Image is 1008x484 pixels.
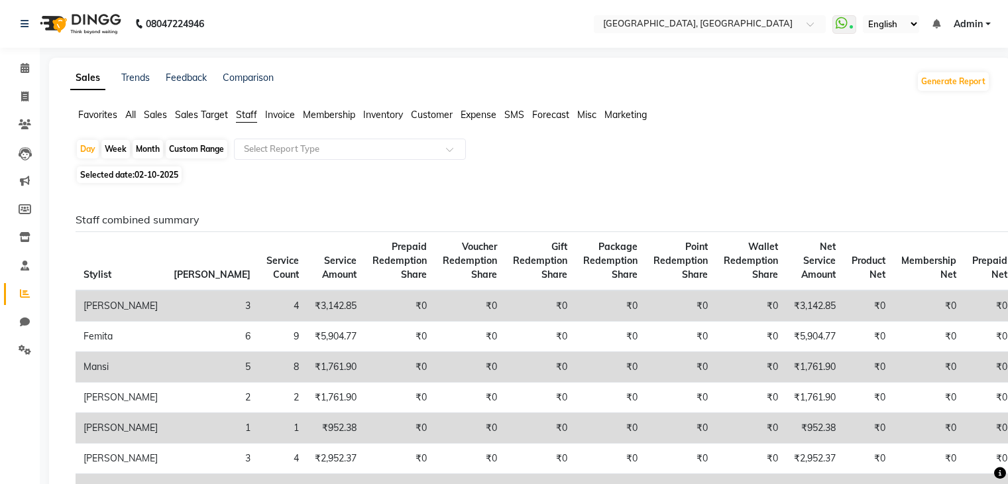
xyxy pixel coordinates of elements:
[604,109,647,121] span: Marketing
[844,413,893,444] td: ₹0
[918,72,989,91] button: Generate Report
[76,444,166,474] td: [PERSON_NAME]
[78,109,117,121] span: Favorites
[575,413,645,444] td: ₹0
[504,109,524,121] span: SMS
[144,109,167,121] span: Sales
[716,352,786,383] td: ₹0
[901,255,956,280] span: Membership Net
[724,241,778,280] span: Wallet Redemption Share
[258,413,307,444] td: 1
[76,352,166,383] td: Mansi
[513,241,567,280] span: Gift Redemption Share
[146,5,204,42] b: 08047224946
[364,383,435,413] td: ₹0
[372,241,427,280] span: Prepaid Redemption Share
[236,109,257,121] span: Staff
[70,66,105,90] a: Sales
[716,322,786,352] td: ₹0
[125,109,136,121] span: All
[76,383,166,413] td: [PERSON_NAME]
[461,109,496,121] span: Expense
[166,72,207,84] a: Feedback
[435,322,505,352] td: ₹0
[307,352,364,383] td: ₹1,761.90
[893,352,964,383] td: ₹0
[844,444,893,474] td: ₹0
[716,290,786,322] td: ₹0
[34,5,125,42] img: logo
[786,444,844,474] td: ₹2,952.37
[653,241,708,280] span: Point Redemption Share
[303,109,355,121] span: Membership
[443,241,497,280] span: Voucher Redemption Share
[893,444,964,474] td: ₹0
[893,322,964,352] td: ₹0
[575,383,645,413] td: ₹0
[575,322,645,352] td: ₹0
[258,322,307,352] td: 9
[307,444,364,474] td: ₹2,952.37
[223,72,274,84] a: Comparison
[532,109,569,121] span: Forecast
[175,109,228,121] span: Sales Target
[258,290,307,322] td: 4
[505,290,575,322] td: ₹0
[166,383,258,413] td: 2
[844,290,893,322] td: ₹0
[166,413,258,444] td: 1
[364,290,435,322] td: ₹0
[266,255,299,280] span: Service Count
[505,444,575,474] td: ₹0
[76,213,980,226] h6: Staff combined summary
[786,290,844,322] td: ₹3,142.85
[577,109,596,121] span: Misc
[364,322,435,352] td: ₹0
[76,322,166,352] td: Femita
[852,255,885,280] span: Product Net
[84,269,111,280] span: Stylist
[265,109,295,121] span: Invoice
[435,290,505,322] td: ₹0
[166,444,258,474] td: 3
[307,322,364,352] td: ₹5,904.77
[307,290,364,322] td: ₹3,142.85
[166,322,258,352] td: 6
[645,290,716,322] td: ₹0
[307,413,364,444] td: ₹952.38
[786,322,844,352] td: ₹5,904.77
[645,352,716,383] td: ₹0
[645,383,716,413] td: ₹0
[716,444,786,474] td: ₹0
[77,166,182,183] span: Selected date:
[583,241,638,280] span: Package Redemption Share
[801,241,836,280] span: Net Service Amount
[435,413,505,444] td: ₹0
[844,322,893,352] td: ₹0
[786,383,844,413] td: ₹1,761.90
[166,290,258,322] td: 3
[716,413,786,444] td: ₹0
[716,383,786,413] td: ₹0
[893,383,964,413] td: ₹0
[364,352,435,383] td: ₹0
[258,383,307,413] td: 2
[258,444,307,474] td: 4
[844,383,893,413] td: ₹0
[135,170,178,180] span: 02-10-2025
[174,269,251,280] span: [PERSON_NAME]
[322,255,357,280] span: Service Amount
[505,383,575,413] td: ₹0
[893,290,964,322] td: ₹0
[101,140,130,158] div: Week
[258,352,307,383] td: 8
[575,290,645,322] td: ₹0
[893,413,964,444] td: ₹0
[133,140,163,158] div: Month
[972,255,1007,280] span: Prepaid Net
[77,140,99,158] div: Day
[363,109,403,121] span: Inventory
[166,140,227,158] div: Custom Range
[786,352,844,383] td: ₹1,761.90
[364,413,435,444] td: ₹0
